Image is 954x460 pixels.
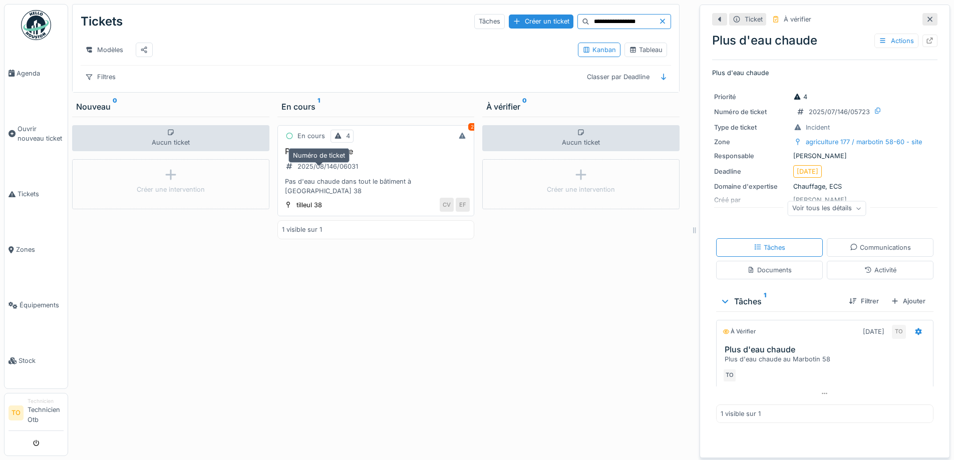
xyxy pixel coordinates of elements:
[629,45,663,55] div: Tableau
[725,345,929,354] h3: Plus d'eau chaude
[714,167,789,176] div: Deadline
[486,101,676,113] div: À vérifier
[723,368,737,382] div: TO
[456,198,470,212] div: EF
[720,295,841,307] div: Tâches
[723,327,756,336] div: À vérifier
[9,397,64,431] a: TO TechnicienTechnicien Otb
[18,124,64,143] span: Ouvrir nouveau ticket
[797,167,818,176] div: [DATE]
[474,14,505,29] div: Tâches
[16,245,64,254] span: Zones
[714,107,789,117] div: Numéro de ticket
[714,137,789,147] div: Zone
[5,46,68,101] a: Agenda
[806,137,922,147] div: agriculture 177 / marbotin 58-60 - site
[282,225,322,234] div: 1 visible sur 1
[5,277,68,333] a: Équipements
[9,405,24,420] li: TO
[5,333,68,388] a: Stock
[764,295,766,307] sup: 1
[714,92,789,102] div: Priorité
[20,300,64,310] span: Équipements
[863,327,884,336] div: [DATE]
[440,198,454,212] div: CV
[864,265,896,275] div: Activité
[522,101,527,113] sup: 0
[784,15,811,24] div: À vérifier
[288,148,350,163] div: Numéro de ticket
[137,185,205,194] div: Créer une intervention
[317,101,320,113] sup: 1
[725,354,929,364] div: Plus d'eau chaude au Marbotin 58
[28,397,64,428] li: Technicien Otb
[296,200,322,210] div: tilleul 38
[346,131,350,141] div: 4
[81,43,128,57] div: Modèles
[19,356,64,365] span: Stock
[5,166,68,222] a: Tickets
[28,397,64,405] div: Technicien
[887,294,929,308] div: Ajouter
[714,123,789,132] div: Type de ticket
[509,15,573,28] div: Créer un ticket
[5,222,68,277] a: Zones
[806,123,830,132] div: Incident
[113,101,117,113] sup: 0
[714,151,789,161] div: Responsable
[468,123,476,131] div: 2
[281,101,471,113] div: En cours
[582,45,616,55] div: Kanban
[297,162,358,171] div: 2025/08/146/06031
[874,34,918,48] div: Actions
[788,201,866,216] div: Voir tous les détails
[282,177,470,196] div: Pas d'eau chaude dans tout le bâtiment à [GEOGRAPHIC_DATA] 38
[81,70,120,84] div: Filtres
[76,101,265,113] div: Nouveau
[282,147,470,156] h3: Pas d'eau chaude
[793,92,807,102] div: 4
[482,125,680,151] div: Aucun ticket
[745,15,763,24] div: Ticket
[747,265,792,275] div: Documents
[892,325,906,339] div: TO
[850,243,911,252] div: Communications
[72,125,269,151] div: Aucun ticket
[714,182,789,191] div: Domaine d'expertise
[845,294,883,308] div: Filtrer
[712,68,937,78] p: Plus d'eau chaude
[17,69,64,78] span: Agenda
[721,409,761,418] div: 1 visible sur 1
[547,185,615,194] div: Créer une intervention
[712,32,937,50] div: Plus d'eau chaude
[754,243,785,252] div: Tâches
[5,101,68,166] a: Ouvrir nouveau ticket
[582,70,654,84] div: Classer par Deadline
[81,9,123,35] div: Tickets
[18,189,64,199] span: Tickets
[714,151,935,161] div: [PERSON_NAME]
[809,107,870,117] div: 2025/07/146/05723
[21,10,51,40] img: Badge_color-CXgf-gQk.svg
[714,182,935,191] div: Chauffage, ECS
[297,131,325,141] div: En cours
